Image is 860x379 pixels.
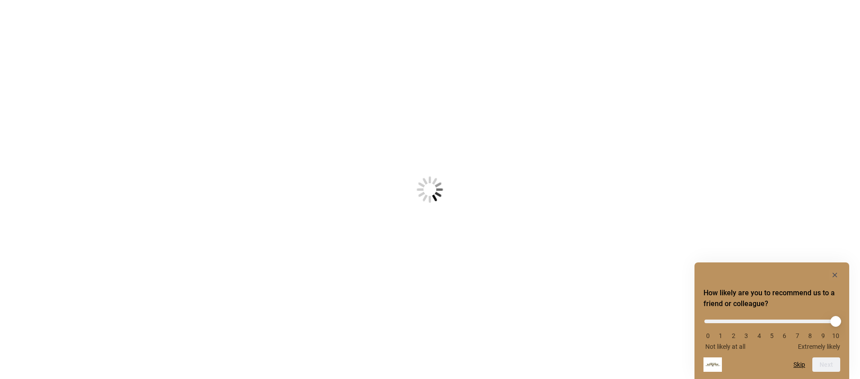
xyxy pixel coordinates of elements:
li: 0 [703,332,712,339]
li: 3 [742,332,751,339]
img: Loading [372,132,488,247]
div: How likely are you to recommend us to a friend or colleague? Select an option from 0 to 10, with ... [703,270,840,372]
li: 5 [767,332,776,339]
h2: How likely are you to recommend us to a friend or colleague? Select an option from 0 to 10, with ... [703,288,840,309]
li: 6 [780,332,789,339]
li: 2 [729,332,738,339]
li: 7 [793,332,802,339]
li: 8 [806,332,815,339]
span: Extremely likely [798,343,840,350]
li: 4 [755,332,764,339]
button: Hide survey [829,270,840,280]
button: Skip [793,361,805,368]
span: Not likely at all [705,343,745,350]
button: Next question [812,357,840,372]
li: 9 [819,332,828,339]
li: 1 [716,332,725,339]
li: 10 [831,332,840,339]
div: How likely are you to recommend us to a friend or colleague? Select an option from 0 to 10, with ... [703,313,840,350]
